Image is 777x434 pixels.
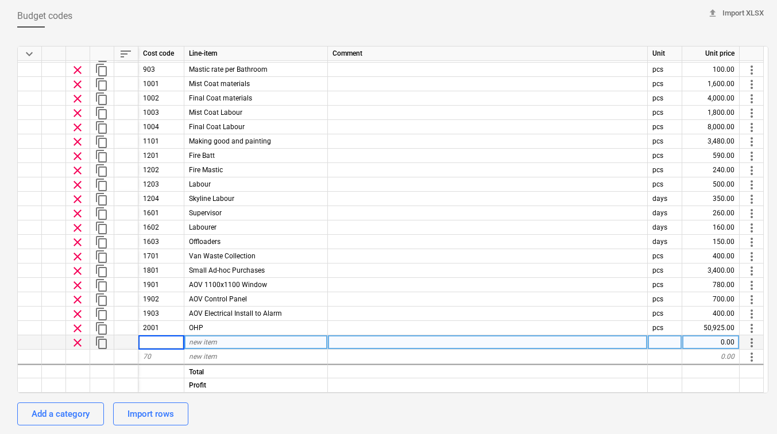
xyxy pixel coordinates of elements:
[138,106,184,120] div: 1003
[189,152,215,160] span: Fire Batt
[138,220,184,235] div: 1602
[138,46,184,61] div: Cost code
[71,207,84,220] span: Remove row
[71,106,84,120] span: Remove row
[71,178,84,192] span: Remove row
[138,278,184,292] div: 1901
[138,235,184,249] div: 1603
[682,335,740,350] div: 0.00
[95,149,109,163] span: Duplicate row
[138,321,184,335] div: 2001
[184,46,328,61] div: Line-item
[708,7,764,20] span: Import XLSX
[189,123,245,131] span: Final Coat Labour
[189,223,217,231] span: Labourer
[138,91,184,106] div: 1002
[745,350,759,364] span: More actions
[648,63,682,77] div: pcs
[189,108,242,117] span: Mist Coat Labour
[648,177,682,192] div: pcs
[703,5,768,22] button: Import XLSX
[648,192,682,206] div: days
[95,278,109,292] span: Duplicate row
[71,221,84,235] span: Remove row
[138,206,184,220] div: 1601
[71,63,84,77] span: Remove row
[648,263,682,278] div: pcs
[745,264,759,278] span: More actions
[682,163,740,177] div: 240.00
[184,378,328,393] div: Profit
[745,221,759,235] span: More actions
[682,177,740,192] div: 500.00
[138,63,184,77] div: 903
[17,402,104,425] button: Add a category
[682,77,740,91] div: 1,600.00
[328,46,648,61] div: Comment
[95,307,109,321] span: Duplicate row
[95,250,109,263] span: Duplicate row
[745,135,759,149] span: More actions
[95,192,109,206] span: Duplicate row
[71,135,84,149] span: Remove row
[648,278,682,292] div: pcs
[95,63,109,77] span: Duplicate row
[648,134,682,149] div: pcs
[138,292,184,307] div: 1902
[648,206,682,220] div: days
[184,364,328,378] div: Total
[648,77,682,91] div: pcs
[745,192,759,206] span: More actions
[745,63,759,77] span: More actions
[138,192,184,206] div: 1204
[189,338,217,346] span: new item
[745,207,759,220] span: More actions
[71,235,84,249] span: Remove row
[95,121,109,134] span: Duplicate row
[745,250,759,263] span: More actions
[189,94,252,102] span: Final Coat materials
[682,263,740,278] div: 3,400.00
[745,178,759,192] span: More actions
[682,46,740,61] div: Unit price
[71,164,84,177] span: Remove row
[138,307,184,321] div: 1903
[95,207,109,220] span: Duplicate row
[682,120,740,134] div: 8,000.00
[745,321,759,335] span: More actions
[95,293,109,307] span: Duplicate row
[189,209,222,217] span: Supervisor
[189,352,217,361] span: new item
[71,250,84,263] span: Remove row
[138,77,184,91] div: 1001
[189,65,268,73] span: Mastic rate per Bathroom
[189,195,234,203] span: Skyline Labour
[95,336,109,350] span: Duplicate row
[189,166,223,174] span: Fire Mastic
[95,92,109,106] span: Duplicate row
[745,307,759,321] span: More actions
[682,106,740,120] div: 1,800.00
[95,264,109,278] span: Duplicate row
[138,149,184,163] div: 1201
[95,321,109,335] span: Duplicate row
[682,235,740,249] div: 150.00
[682,220,740,235] div: 160.00
[648,292,682,307] div: pcs
[71,278,84,292] span: Remove row
[95,221,109,235] span: Duplicate row
[138,163,184,177] div: 1202
[71,149,84,163] span: Remove row
[745,293,759,307] span: More actions
[22,47,36,61] span: Collapse all categories
[138,249,184,263] div: 1701
[95,178,109,192] span: Duplicate row
[720,379,777,434] iframe: Chat Widget
[189,180,211,188] span: Labour
[745,235,759,249] span: More actions
[189,252,256,260] span: Van Waste Collection
[682,350,740,364] div: 0.00
[648,91,682,106] div: pcs
[682,149,740,163] div: 590.00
